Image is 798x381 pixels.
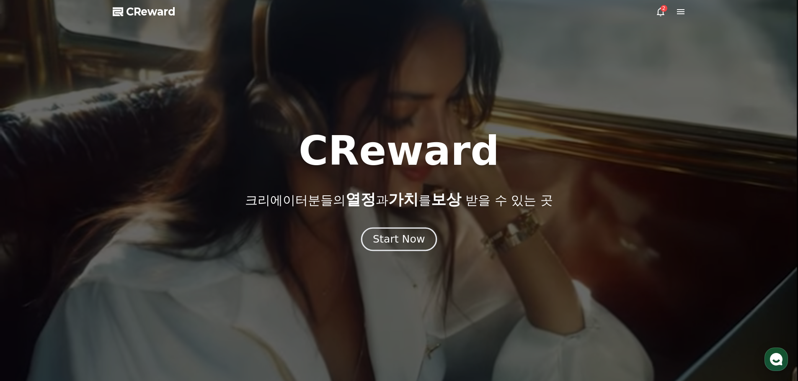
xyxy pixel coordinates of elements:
a: 홈 [3,265,55,286]
div: 2 [661,5,667,12]
button: Start Now [361,227,437,251]
span: CReward [126,5,176,18]
a: 설정 [108,265,161,286]
div: Start Now [373,232,425,246]
a: Start Now [363,236,435,244]
span: 보상 [431,191,461,208]
span: 설정 [129,278,139,284]
span: 대화 [77,278,87,285]
span: 가치 [388,191,418,208]
a: 2 [656,7,666,17]
p: 크리에이터분들의 과 를 받을 수 있는 곳 [245,191,553,208]
h1: CReward [299,131,499,171]
span: 홈 [26,278,31,284]
a: CReward [113,5,176,18]
span: 열정 [346,191,376,208]
a: 대화 [55,265,108,286]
